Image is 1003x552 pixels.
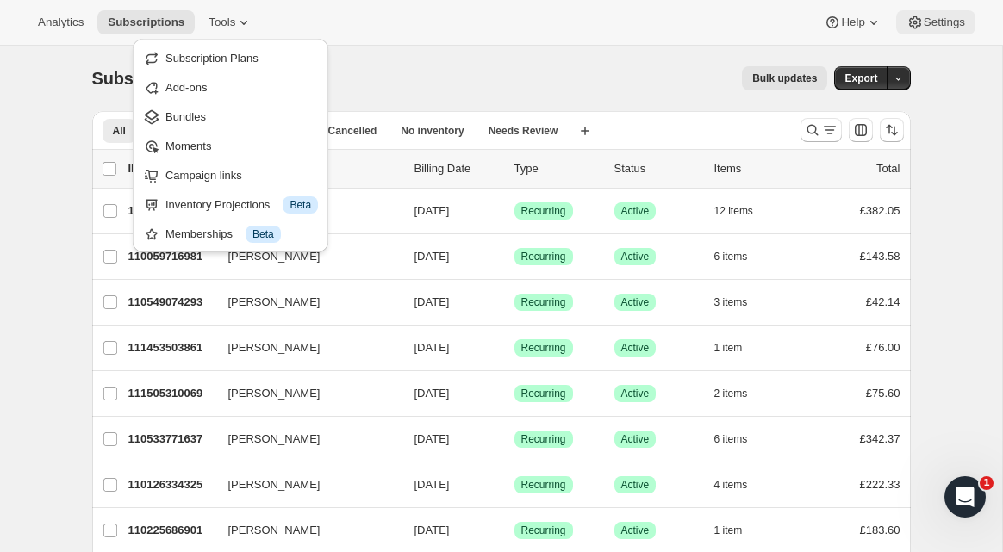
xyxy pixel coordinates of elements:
[621,250,650,264] span: Active
[714,250,748,264] span: 6 items
[414,524,450,536] span: [DATE]
[228,339,321,357] span: [PERSON_NAME]
[108,16,184,29] span: Subscriptions
[813,10,892,34] button: Help
[866,387,900,400] span: £75.60
[414,295,450,308] span: [DATE]
[138,44,323,71] button: Subscription Plans
[621,387,650,400] span: Active
[849,118,873,142] button: Customize table column order and visibility
[860,478,900,491] span: £222.33
[860,204,900,217] span: £382.05
[128,473,900,497] div: 110126334325[PERSON_NAME][DATE]SuccessRecurringSuccessActive4 items£222.33
[290,198,311,212] span: Beta
[414,432,450,445] span: [DATE]
[414,387,450,400] span: [DATE]
[138,161,323,189] button: Campaign links
[621,524,650,537] span: Active
[621,341,650,355] span: Active
[113,124,126,138] span: All
[742,66,827,90] button: Bulk updates
[489,124,558,138] span: Needs Review
[521,432,566,446] span: Recurring
[128,336,900,360] div: 111453503861[PERSON_NAME][DATE]SuccessRecurringSuccessActive1 item£76.00
[165,81,207,94] span: Add-ons
[752,71,817,85] span: Bulk updates
[165,110,206,123] span: Bundles
[228,522,321,539] span: [PERSON_NAME]
[714,473,767,497] button: 4 items
[844,71,877,85] span: Export
[621,204,650,218] span: Active
[860,524,900,536] span: £183.60
[621,295,650,309] span: Active
[128,427,900,451] div: 110533771637[PERSON_NAME][DATE]SuccessRecurringSuccessActive6 items£342.37
[880,118,904,142] button: Sort the results
[218,471,390,499] button: [PERSON_NAME]
[128,518,900,543] div: 110225686901[PERSON_NAME][DATE]SuccessRecurringSuccessActive1 item£183.60
[621,478,650,492] span: Active
[228,431,321,448] span: [PERSON_NAME]
[866,295,900,308] span: £42.14
[165,196,318,214] div: Inventory Projections
[97,10,195,34] button: Subscriptions
[128,290,900,314] div: 110549074293[PERSON_NAME][DATE]SuccessRecurringSuccessActive3 items£42.14
[128,476,215,493] p: 110126334325
[801,118,842,142] button: Search and filter results
[218,380,390,407] button: [PERSON_NAME]
[714,381,767,406] button: 2 items
[228,476,321,493] span: [PERSON_NAME]
[714,199,772,223] button: 12 items
[714,341,743,355] span: 1 item
[521,250,566,264] span: Recurring
[944,476,986,518] iframe: Intercom live chat
[714,427,767,451] button: 6 items
[209,16,235,29] span: Tools
[714,478,748,492] span: 4 items
[414,341,450,354] span: [DATE]
[218,517,390,544] button: [PERSON_NAME]
[980,476,994,490] span: 1
[92,69,205,88] span: Subscriptions
[128,160,900,177] div: IDCustomerBilling DateTypeStatusItemsTotal
[924,16,965,29] span: Settings
[28,10,94,34] button: Analytics
[860,432,900,445] span: £342.37
[521,387,566,400] span: Recurring
[165,52,259,65] span: Subscription Plans
[414,160,501,177] p: Billing Date
[198,10,263,34] button: Tools
[841,16,864,29] span: Help
[128,431,215,448] p: 110533771637
[138,102,323,130] button: Bundles
[218,425,390,453] button: [PERSON_NAME]
[128,385,215,402] p: 111505310069
[138,190,323,218] button: Inventory Projections
[714,204,753,218] span: 12 items
[128,339,215,357] p: 111453503861
[860,250,900,263] span: £143.58
[218,334,390,362] button: [PERSON_NAME]
[128,245,900,269] div: 110059716981[PERSON_NAME][DATE]SuccessRecurringSuccessActive6 items£143.58
[165,226,318,243] div: Memberships
[514,160,601,177] div: Type
[621,432,650,446] span: Active
[714,518,762,543] button: 1 item
[521,204,566,218] span: Recurring
[714,245,767,269] button: 6 items
[165,140,211,152] span: Moments
[38,16,84,29] span: Analytics
[834,66,888,90] button: Export
[866,341,900,354] span: £76.00
[128,522,215,539] p: 110225686901
[165,169,242,182] span: Campaign links
[714,160,801,177] div: Items
[521,341,566,355] span: Recurring
[228,385,321,402] span: [PERSON_NAME]
[414,204,450,217] span: [DATE]
[252,227,274,241] span: Beta
[614,160,701,177] p: Status
[521,524,566,537] span: Recurring
[138,73,323,101] button: Add-ons
[128,294,215,311] p: 110549074293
